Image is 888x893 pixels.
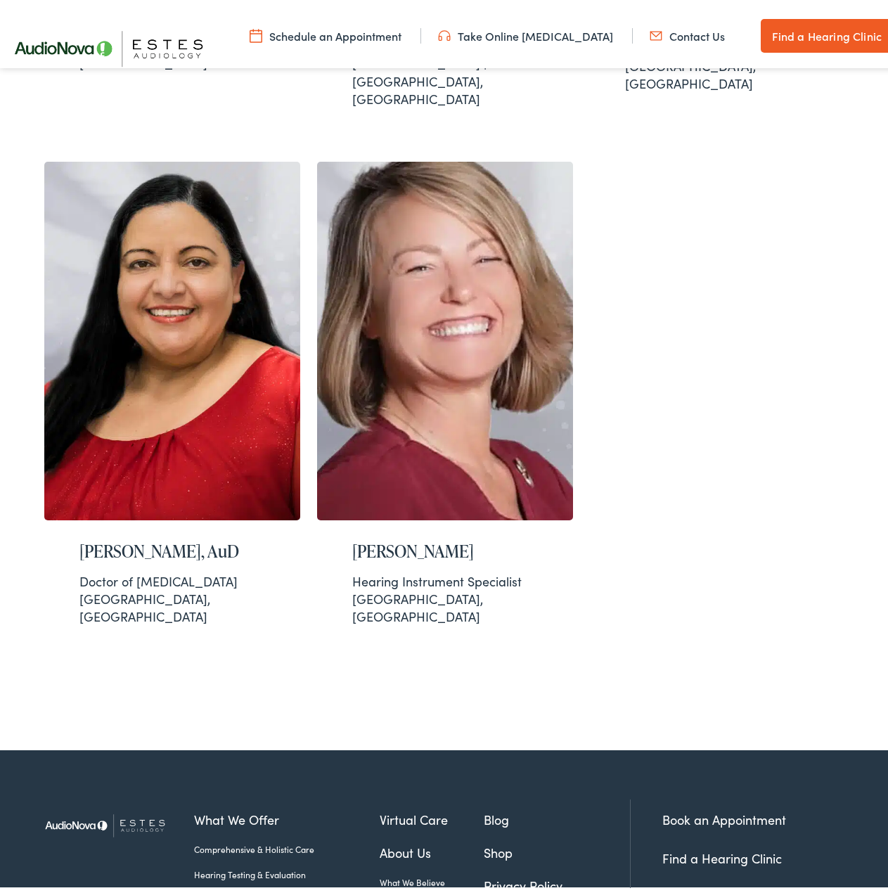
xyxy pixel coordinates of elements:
a: Schedule an Appointment [250,23,401,39]
a: Comprehensive & Holistic Care [194,838,380,851]
a: Privacy Policy [484,871,630,890]
img: utility icon [250,23,262,39]
a: What We Offer [194,805,380,824]
a: About Us [380,838,484,857]
a: Shop [484,838,630,857]
a: Book an Appointment [662,806,786,823]
a: What We Believe [380,871,484,884]
div: Hearing Instrument Specialist [352,567,538,585]
h2: [PERSON_NAME], AuD [79,537,265,557]
img: utility icon [650,23,662,39]
a: Take Online [MEDICAL_DATA] [438,23,613,39]
div: Doctor of [MEDICAL_DATA] [79,567,265,585]
a: Contact Us [650,23,725,39]
a: [PERSON_NAME], AuD Doctor of [MEDICAL_DATA][GEOGRAPHIC_DATA], [GEOGRAPHIC_DATA] [44,157,300,642]
a: Virtual Care [380,805,484,824]
div: [GEOGRAPHIC_DATA], [GEOGRAPHIC_DATA] [352,567,538,621]
h2: [PERSON_NAME] [352,537,538,557]
div: [GEOGRAPHIC_DATA], [GEOGRAPHIC_DATA] [79,567,265,621]
a: Blog [484,805,630,824]
img: utility icon [438,23,451,39]
a: Find a Hearing Clinic [662,844,782,862]
img: Estes Audiology [36,795,184,847]
a: [PERSON_NAME] Hearing Instrument Specialist[GEOGRAPHIC_DATA], [GEOGRAPHIC_DATA] [317,157,573,642]
a: Hearing Testing & Evaluation [194,863,380,876]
